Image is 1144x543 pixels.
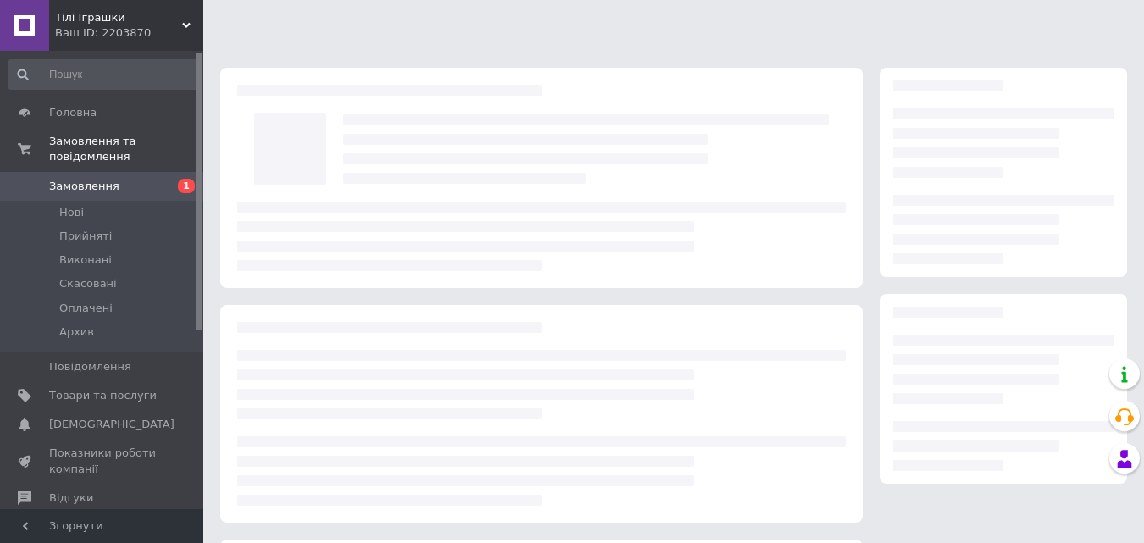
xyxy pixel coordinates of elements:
span: Архив [59,324,94,340]
span: Виконані [59,252,112,268]
span: Тілі Іграшки [55,10,182,25]
span: Головна [49,105,97,120]
span: [DEMOGRAPHIC_DATA] [49,417,174,432]
span: Замовлення [49,179,119,194]
div: Ваш ID: 2203870 [55,25,203,41]
span: Товари та послуги [49,388,157,403]
span: Відгуки [49,490,93,506]
span: Оплачені [59,301,113,316]
input: Пошук [8,59,200,90]
span: Повідомлення [49,359,131,374]
span: 1 [178,179,195,193]
span: Показники роботи компанії [49,446,157,476]
span: Замовлення та повідомлення [49,134,203,164]
span: Прийняті [59,229,112,244]
span: Нові [59,205,84,220]
span: Скасовані [59,276,117,291]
